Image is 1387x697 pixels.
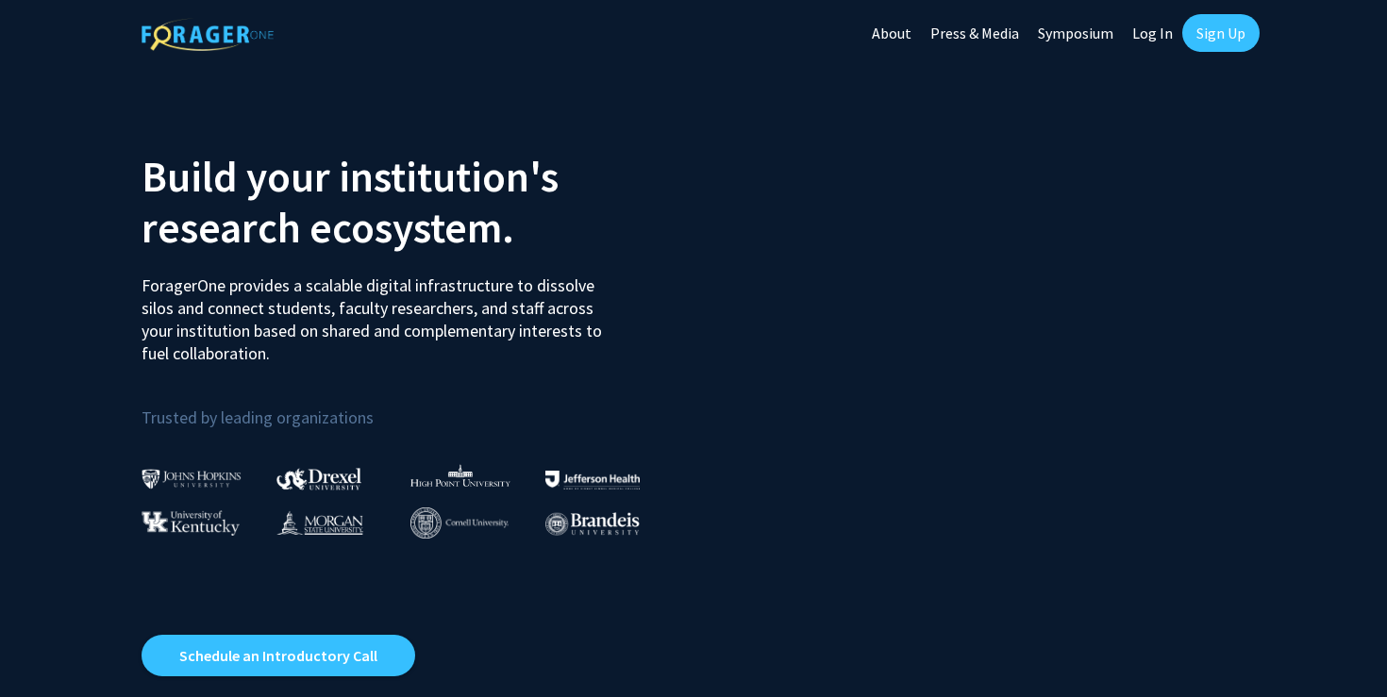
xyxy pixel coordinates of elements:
[142,18,274,51] img: ForagerOne Logo
[142,380,679,432] p: Trusted by leading organizations
[410,507,509,539] img: Cornell University
[142,260,615,365] p: ForagerOne provides a scalable digital infrastructure to dissolve silos and connect students, fac...
[545,471,640,489] img: Thomas Jefferson University
[410,464,510,487] img: High Point University
[142,469,242,489] img: Johns Hopkins University
[545,512,640,536] img: Brandeis University
[142,635,415,676] a: Opens in a new tab
[276,510,363,535] img: Morgan State University
[142,151,679,253] h2: Build your institution's research ecosystem.
[276,468,361,490] img: Drexel University
[142,510,240,536] img: University of Kentucky
[1182,14,1260,52] a: Sign Up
